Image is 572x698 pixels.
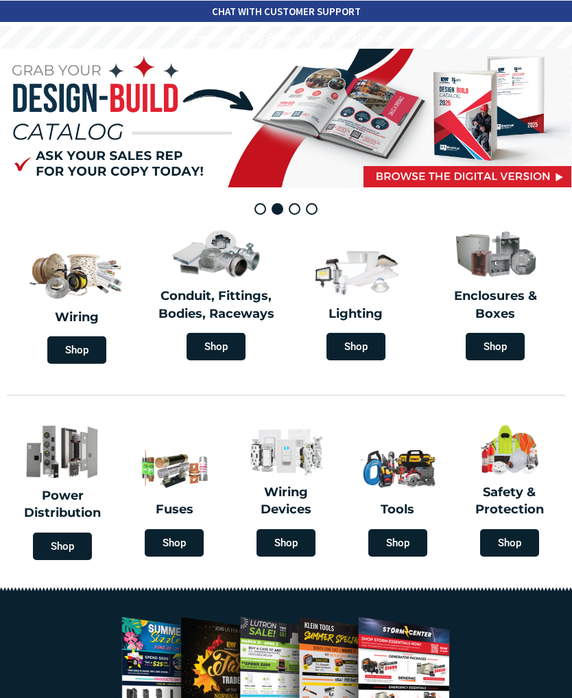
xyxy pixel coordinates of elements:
[296,305,416,323] h2: Lighting
[466,333,525,360] span: Shop
[157,288,276,323] h2: Conduit, Fittings, Bodies, Raceways
[150,225,283,367] a: Conduit, Fittings, Bodies, Raceways Shop
[7,243,147,371] a: Wiring Shop
[7,416,119,567] a: Power Distribution Shop
[212,5,361,18] strong: CHAT WITH CUSTOMER SUPPORT
[436,288,556,323] h2: Enclosures & Boxes
[464,484,555,519] h2: Safety & Protection
[187,333,246,360] span: Shop
[47,336,106,364] span: Shop
[289,243,422,368] a: Lighting Shop
[345,434,450,563] a: Tools Shop
[234,417,339,563] a: Wiring Devices Shop
[257,529,315,557] span: Shop
[429,225,562,367] a: Enclosures & Boxes Shop
[14,309,140,327] h2: Wiring
[129,501,220,519] h2: Fuses
[480,529,539,557] span: Shop
[241,484,332,519] h2: Wiring Devices
[145,529,204,557] span: Shop
[122,434,227,563] a: Fuses Shop
[368,529,427,557] span: Shop
[352,501,443,519] h2: Tools
[33,533,92,560] span: Shop
[14,487,112,522] h2: Power Distribution
[326,333,385,360] span: Shop
[457,417,562,563] a: Safety & Protection Shop
[186,32,383,44] rs-layer: Free Same Day Pickup at 19 Locations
